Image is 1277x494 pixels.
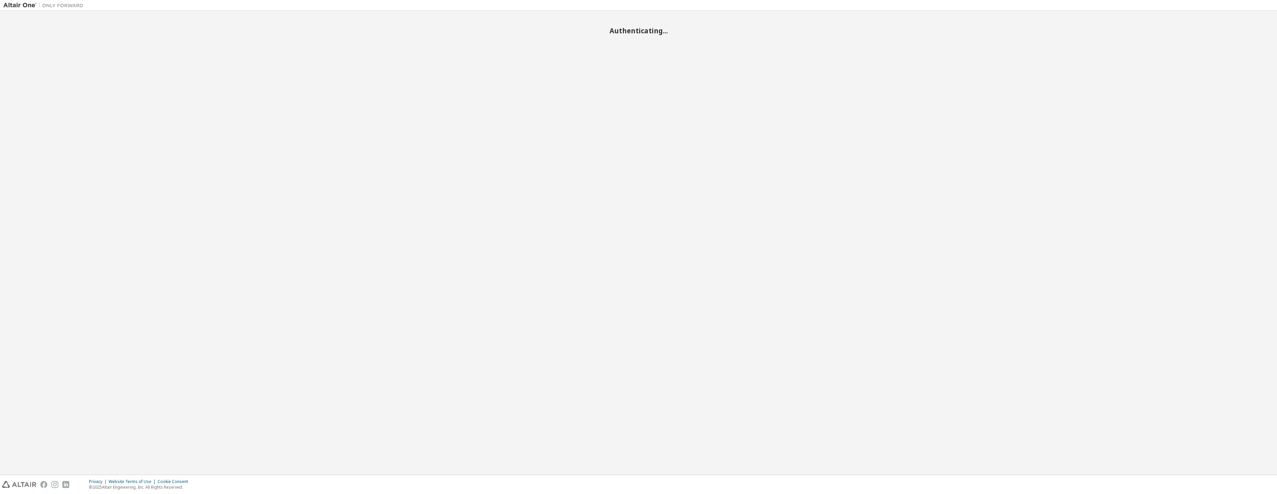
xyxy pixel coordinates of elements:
img: linkedin.svg [62,481,69,488]
div: Cookie Consent [158,479,192,484]
img: altair_logo.svg [2,481,36,488]
img: Altair One [3,2,87,9]
div: Privacy [89,479,109,484]
h2: Authenticating... [3,26,1274,35]
img: facebook.svg [40,481,47,488]
p: © 2025 Altair Engineering, Inc. All Rights Reserved. [89,484,192,490]
img: instagram.svg [51,481,58,488]
div: Website Terms of Use [109,479,158,484]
